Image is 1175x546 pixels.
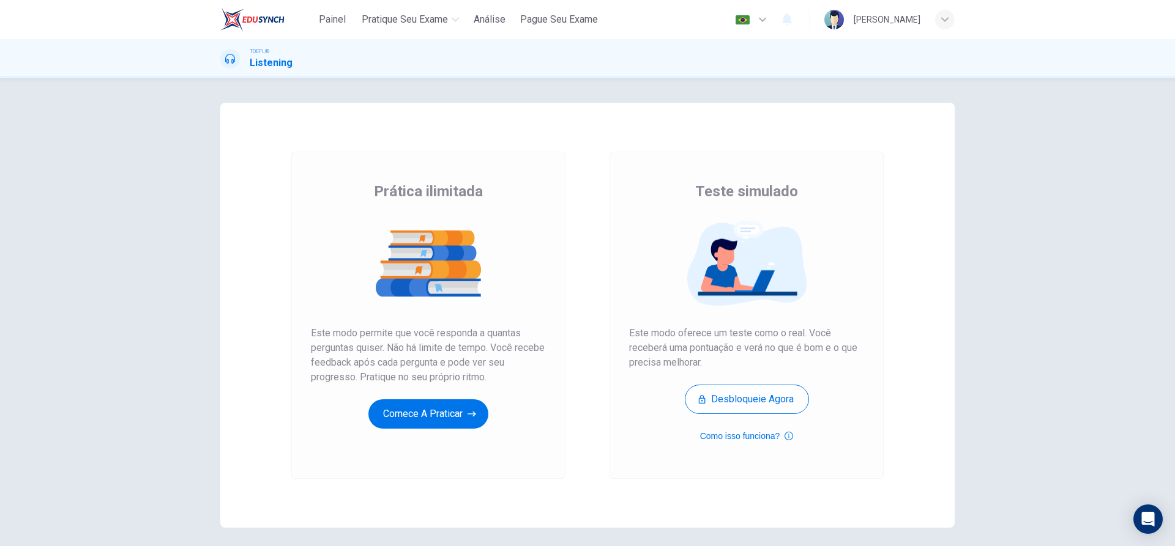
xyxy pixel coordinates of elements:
[250,47,269,56] span: TOEFL®
[220,7,285,32] img: EduSynch logo
[313,9,352,31] button: Painel
[311,326,546,385] span: Este modo permite que você responda a quantas perguntas quiser. Não há limite de tempo. Você rece...
[520,12,598,27] span: Pague Seu Exame
[1133,504,1163,534] div: Open Intercom Messenger
[220,7,313,32] a: EduSynch logo
[700,429,794,443] button: Como isso funciona?
[374,182,483,201] span: Prática ilimitada
[357,9,464,31] button: Pratique seu exame
[319,12,346,27] span: Painel
[250,56,293,70] h1: Listening
[362,12,448,27] span: Pratique seu exame
[735,15,750,24] img: pt
[854,12,920,27] div: [PERSON_NAME]
[685,385,809,414] button: Desbloqueie agora
[515,9,603,31] button: Pague Seu Exame
[824,10,844,29] img: Profile picture
[469,9,510,31] button: Análise
[629,326,864,370] span: Este modo oferece um teste como o real. Você receberá uma pontuação e verá no que é bom e o que p...
[368,399,488,429] button: Comece a praticar
[474,12,505,27] span: Análise
[695,182,798,201] span: Teste simulado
